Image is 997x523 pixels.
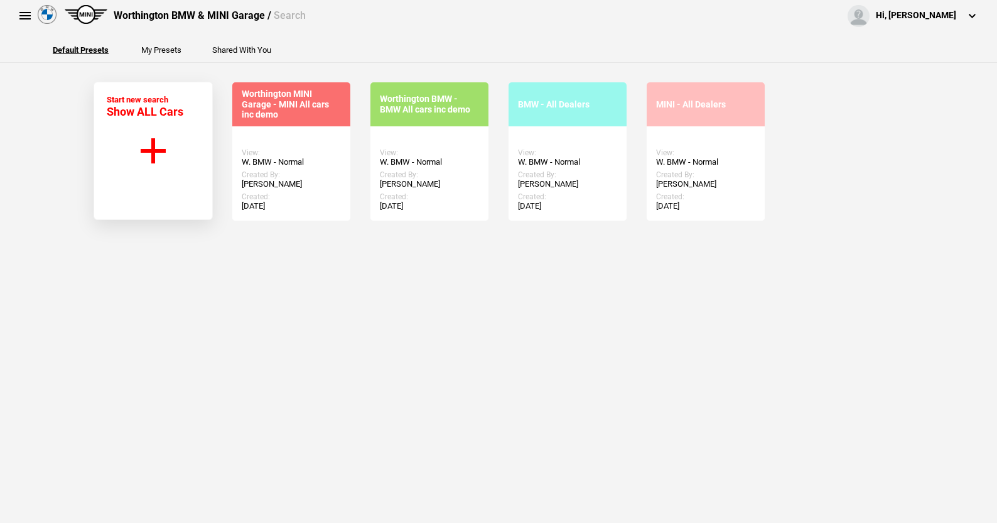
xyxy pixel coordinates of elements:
[656,192,755,201] div: Created:
[107,95,183,118] div: Start new search
[518,170,617,179] div: Created By:
[518,201,617,211] div: [DATE]
[53,46,109,54] button: Default Presets
[242,192,341,201] div: Created:
[107,105,183,118] span: Show ALL Cars
[212,46,271,54] button: Shared With You
[518,179,617,189] div: [PERSON_NAME]
[656,201,755,211] div: [DATE]
[518,148,617,157] div: View:
[38,5,57,24] img: bmw.png
[518,99,617,110] div: BMW - All Dealers
[380,94,479,115] div: Worthington BMW - BMW All cars inc demo
[656,179,755,189] div: [PERSON_NAME]
[242,89,341,120] div: Worthington MINI Garage - MINI All cars inc demo
[141,46,181,54] button: My Presets
[114,9,306,23] div: Worthington BMW & MINI Garage /
[380,192,479,201] div: Created:
[242,157,341,167] div: W. BMW - Normal
[656,157,755,167] div: W. BMW - Normal
[656,170,755,179] div: Created By:
[518,157,617,167] div: W. BMW - Normal
[380,157,479,167] div: W. BMW - Normal
[242,170,341,179] div: Created By:
[242,148,341,157] div: View:
[94,82,213,220] button: Start new search Show ALL Cars
[380,148,479,157] div: View:
[876,9,956,22] div: Hi, [PERSON_NAME]
[518,192,617,201] div: Created:
[656,99,755,110] div: MINI - All Dealers
[656,148,755,157] div: View:
[380,201,479,211] div: [DATE]
[242,201,341,211] div: [DATE]
[242,179,341,189] div: [PERSON_NAME]
[380,179,479,189] div: [PERSON_NAME]
[380,170,479,179] div: Created By:
[274,9,306,21] span: Search
[65,5,107,24] img: mini.png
